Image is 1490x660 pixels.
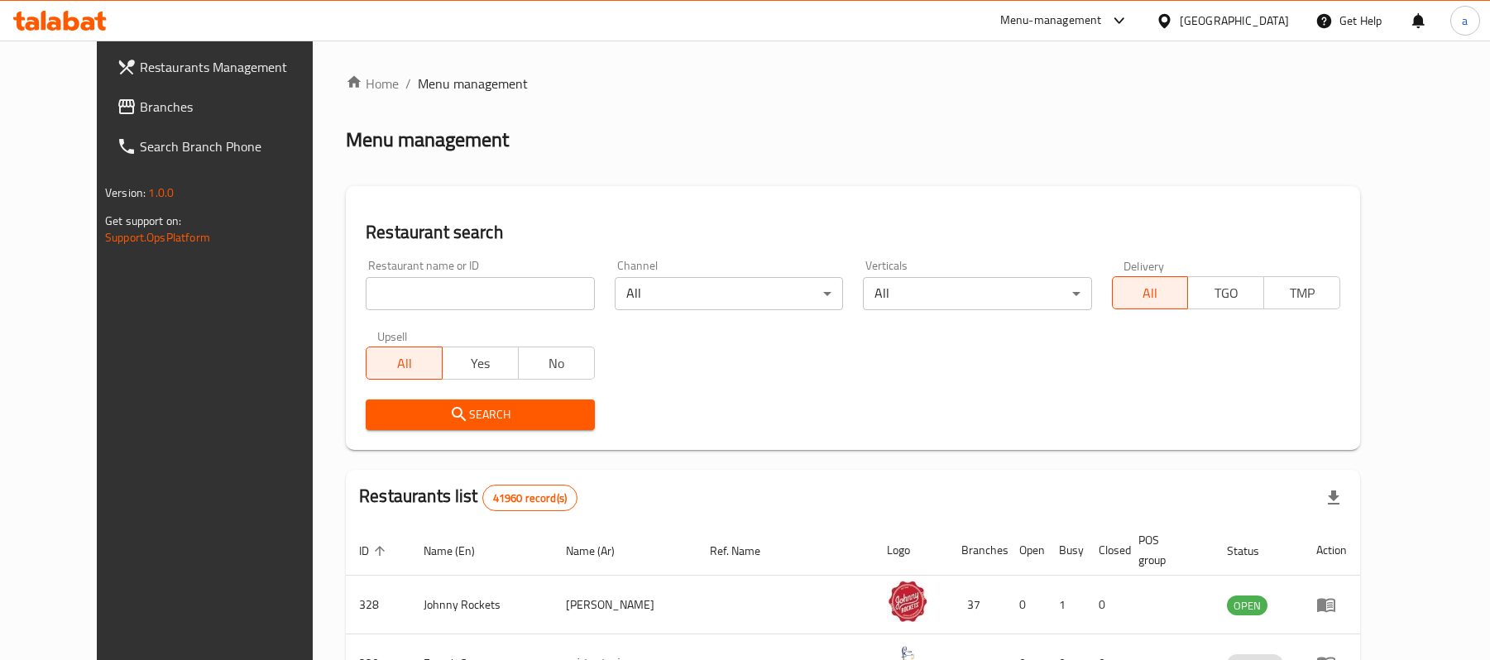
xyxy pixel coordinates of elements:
[1123,260,1165,271] label: Delivery
[140,57,333,77] span: Restaurants Management
[1271,281,1334,305] span: TMP
[1046,525,1085,576] th: Busy
[366,277,594,310] input: Search for restaurant name or ID..
[482,485,577,511] div: Total records count
[1000,11,1102,31] div: Menu-management
[1119,281,1182,305] span: All
[1180,12,1289,30] div: [GEOGRAPHIC_DATA]
[105,210,181,232] span: Get support on:
[366,399,594,430] button: Search
[366,220,1340,245] h2: Restaurant search
[346,74,1360,93] nav: breadcrumb
[1112,276,1189,309] button: All
[615,277,843,310] div: All
[1138,530,1194,570] span: POS group
[518,347,595,380] button: No
[1263,276,1340,309] button: TMP
[1227,596,1267,615] span: OPEN
[1227,541,1281,561] span: Status
[373,352,436,375] span: All
[449,352,512,375] span: Yes
[525,352,588,375] span: No
[1462,12,1468,30] span: a
[1046,576,1085,634] td: 1
[424,541,496,561] span: Name (En)
[566,541,636,561] span: Name (Ar)
[1006,525,1046,576] th: Open
[105,182,146,203] span: Version:
[1195,281,1258,305] span: TGO
[103,87,346,127] a: Branches
[1085,525,1125,576] th: Closed
[359,541,390,561] span: ID
[346,127,509,153] h2: Menu management
[863,277,1091,310] div: All
[948,576,1006,634] td: 37
[346,576,410,634] td: 328
[359,484,577,511] h2: Restaurants list
[1006,576,1046,634] td: 0
[1316,595,1347,615] div: Menu
[553,576,697,634] td: [PERSON_NAME]
[874,525,948,576] th: Logo
[410,576,553,634] td: Johnny Rockets
[379,404,581,425] span: Search
[140,97,333,117] span: Branches
[346,74,399,93] a: Home
[103,127,346,166] a: Search Branch Phone
[105,227,210,248] a: Support.OpsPlatform
[377,330,408,342] label: Upsell
[710,541,782,561] span: Ref. Name
[366,347,443,380] button: All
[887,581,928,622] img: Johnny Rockets
[483,490,577,506] span: 41960 record(s)
[1303,525,1360,576] th: Action
[103,47,346,87] a: Restaurants Management
[148,182,174,203] span: 1.0.0
[1187,276,1264,309] button: TGO
[442,347,519,380] button: Yes
[1314,478,1353,518] div: Export file
[1227,595,1267,615] div: OPEN
[1085,576,1125,634] td: 0
[405,74,411,93] li: /
[948,525,1006,576] th: Branches
[140,136,333,156] span: Search Branch Phone
[418,74,528,93] span: Menu management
